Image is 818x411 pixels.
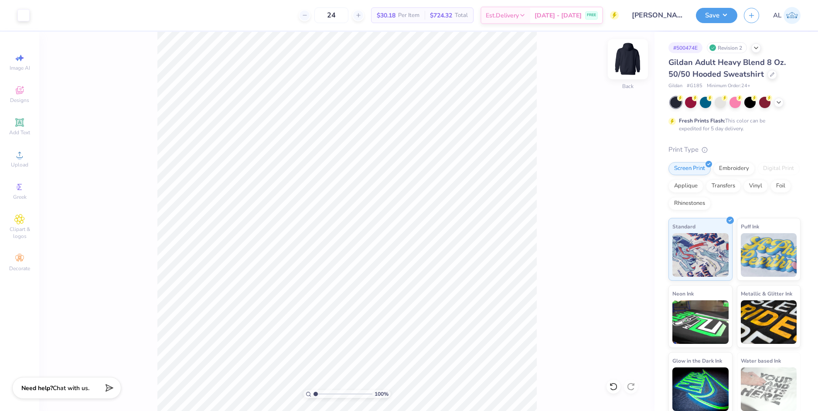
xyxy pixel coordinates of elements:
[672,300,729,344] img: Neon Ink
[668,145,801,155] div: Print Type
[784,7,801,24] img: Alyzza Lydia Mae Sobrino
[707,42,747,53] div: Revision 2
[610,42,645,77] img: Back
[741,367,797,411] img: Water based Ink
[375,390,389,398] span: 100 %
[377,11,395,20] span: $30.18
[741,300,797,344] img: Metallic & Glitter Ink
[668,180,703,193] div: Applique
[672,233,729,277] img: Standard
[668,82,682,90] span: Gildan
[668,42,702,53] div: # 500474E
[486,11,519,20] span: Est. Delivery
[770,180,791,193] div: Foil
[672,356,722,365] span: Glow in the Dark Ink
[455,11,468,20] span: Total
[9,265,30,272] span: Decorate
[679,117,725,124] strong: Fresh Prints Flash:
[672,289,694,298] span: Neon Ink
[622,82,634,90] div: Back
[21,384,53,392] strong: Need help?
[707,82,750,90] span: Minimum Order: 24 +
[10,65,30,71] span: Image AI
[672,222,695,231] span: Standard
[741,222,759,231] span: Puff Ink
[741,356,781,365] span: Water based Ink
[668,197,711,210] div: Rhinestones
[773,10,781,20] span: AL
[741,289,792,298] span: Metallic & Glitter Ink
[687,82,702,90] span: # G185
[625,7,689,24] input: Untitled Design
[430,11,452,20] span: $724.32
[13,194,27,200] span: Greek
[314,7,348,23] input: – –
[668,57,786,79] span: Gildan Adult Heavy Blend 8 Oz. 50/50 Hooded Sweatshirt
[535,11,582,20] span: [DATE] - [DATE]
[743,180,768,193] div: Vinyl
[587,12,596,18] span: FREE
[757,162,800,175] div: Digital Print
[10,97,29,104] span: Designs
[706,180,741,193] div: Transfers
[713,162,755,175] div: Embroidery
[11,161,28,168] span: Upload
[9,129,30,136] span: Add Text
[668,162,711,175] div: Screen Print
[679,117,786,132] div: This color can be expedited for 5 day delivery.
[672,367,729,411] img: Glow in the Dark Ink
[4,226,35,240] span: Clipart & logos
[398,11,419,20] span: Per Item
[741,233,797,277] img: Puff Ink
[773,7,801,24] a: AL
[53,384,89,392] span: Chat with us.
[696,8,737,23] button: Save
